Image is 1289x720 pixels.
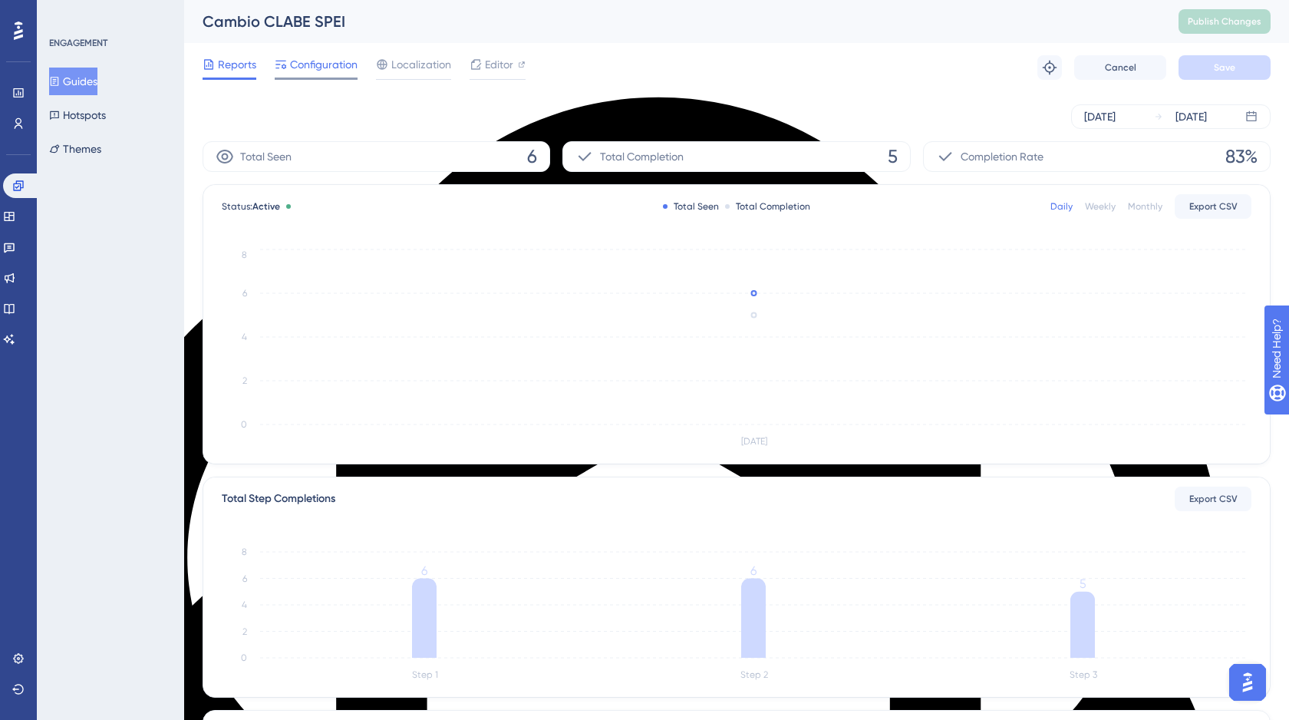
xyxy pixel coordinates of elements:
span: Need Help? [36,4,96,22]
tspan: 8 [242,547,247,557]
tspan: [DATE] [741,436,767,447]
button: Save [1179,55,1271,80]
span: Cancel [1105,61,1136,74]
div: Total Completion [725,200,810,213]
div: Daily [1050,200,1073,213]
span: Completion Rate [961,147,1043,166]
tspan: 0 [241,419,247,430]
span: Export CSV [1189,493,1238,505]
tspan: Step 2 [740,669,768,680]
span: Editor [485,55,513,74]
tspan: 6 [750,563,757,578]
span: Total Seen [240,147,292,166]
button: Publish Changes [1179,9,1271,34]
div: [DATE] [1175,107,1207,126]
span: Localization [391,55,451,74]
span: Reports [218,55,256,74]
button: Export CSV [1175,487,1251,511]
span: Total Completion [600,147,684,166]
tspan: 5 [1080,576,1086,591]
span: Export CSV [1189,200,1238,213]
div: Total Step Completions [222,490,335,508]
tspan: 4 [242,332,247,342]
tspan: 2 [242,375,247,386]
tspan: 6 [421,563,427,578]
button: Guides [49,68,97,95]
tspan: 4 [242,599,247,610]
button: Themes [49,135,101,163]
iframe: UserGuiding AI Assistant Launcher [1225,659,1271,705]
span: Status: [222,200,280,213]
tspan: 8 [242,249,247,260]
span: Publish Changes [1188,15,1261,28]
tspan: Step 1 [412,669,438,680]
button: Export CSV [1175,194,1251,219]
button: Cancel [1074,55,1166,80]
tspan: 2 [242,626,247,637]
div: Total Seen [663,200,719,213]
div: Monthly [1128,200,1162,213]
span: Configuration [290,55,358,74]
span: 83% [1225,144,1258,169]
tspan: Step 3 [1070,669,1097,680]
span: 6 [527,144,537,169]
div: ENGAGEMENT [49,37,107,49]
div: [DATE] [1084,107,1116,126]
span: Save [1214,61,1235,74]
div: Weekly [1085,200,1116,213]
div: Cambio CLABE SPEI [203,11,1140,32]
span: 5 [888,144,898,169]
tspan: 6 [242,573,247,584]
span: Active [252,201,280,212]
tspan: 0 [241,652,247,663]
tspan: 6 [242,288,247,299]
button: Hotspots [49,101,106,129]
